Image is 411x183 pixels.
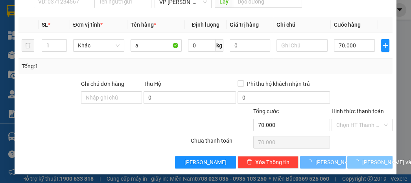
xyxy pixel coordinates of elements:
span: [PERSON_NAME] [184,158,227,167]
button: plus [381,39,390,52]
span: kg [216,39,223,52]
span: [PERSON_NAME] [315,158,357,167]
span: Phí thu hộ khách nhận trả [244,80,313,88]
span: Thu Hộ [144,81,161,87]
span: Đơn vị tính [73,22,103,28]
label: Hình thức thanh toán [332,108,384,114]
span: Tên hàng [131,22,156,28]
span: SL [42,22,48,28]
div: Tổng: 1 [22,62,160,71]
span: delete [247,159,252,165]
span: Định lượng [192,22,219,28]
span: Cước hàng [334,22,361,28]
span: plus [382,42,389,49]
input: VD: Bàn, Ghế [131,39,182,52]
button: [PERSON_NAME] [175,156,236,169]
span: Xóa Thông tin [255,158,289,167]
span: Tổng cước [253,108,279,114]
span: Giá trị hàng [230,22,259,28]
span: Khác [78,40,120,51]
button: delete [22,39,34,52]
img: logo.jpg [4,20,19,60]
b: XE GIƯỜNG NẰM CAO CẤP HÙNG THỤC [23,6,82,71]
button: deleteXóa Thông tin [238,156,299,169]
button: [PERSON_NAME] [300,156,345,169]
th: Ghi chú [273,17,331,33]
span: loading [306,159,315,165]
input: 0 [230,39,270,52]
span: loading [354,159,362,165]
button: [PERSON_NAME] và In [347,156,393,169]
div: Chưa thanh toán [190,136,252,150]
input: Ghi chú đơn hàng [81,91,142,104]
label: Ghi chú đơn hàng [81,81,124,87]
input: Ghi Chú [276,39,328,52]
